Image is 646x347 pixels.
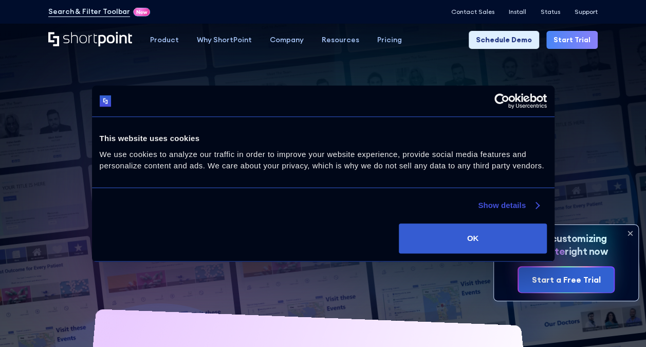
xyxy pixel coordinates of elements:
[48,6,130,17] a: Search & Filter Toolbar
[150,34,179,45] div: Product
[478,199,539,212] a: Show details
[531,273,600,286] div: Start a Free Trial
[322,34,359,45] div: Resources
[261,31,313,49] a: Company
[469,31,539,49] a: Schedule Demo
[197,34,252,45] div: Why ShortPoint
[270,34,304,45] div: Company
[377,34,402,45] div: Pricing
[457,93,547,109] a: Usercentrics Cookiebot - opens in a new window
[546,31,598,49] a: Start Trial
[595,298,646,347] iframe: Chat Widget
[100,132,547,145] div: This website uses cookies
[313,31,368,49] a: Resources
[399,223,546,253] button: OK
[509,8,526,15] a: Install
[368,31,411,49] a: Pricing
[519,267,613,292] a: Start a Free Trial
[541,8,560,15] a: Status
[141,31,188,49] a: Product
[451,8,494,15] a: Contact Sales
[575,8,598,15] a: Support
[100,95,112,107] img: logo
[188,31,261,49] a: Why ShortPoint
[100,150,544,170] span: We use cookies to analyze our traffic in order to improve your website experience, provide social...
[48,32,132,47] a: Home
